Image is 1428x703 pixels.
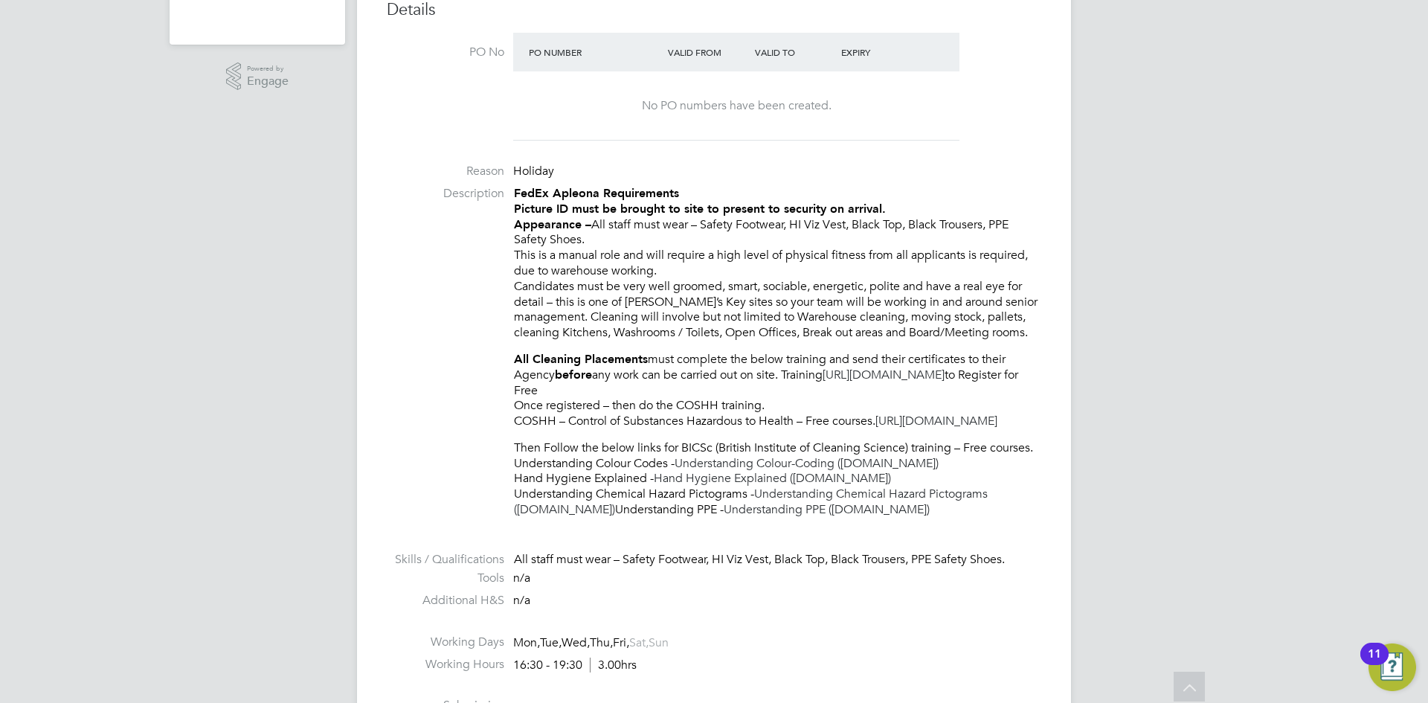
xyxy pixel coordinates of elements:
label: PO No [387,45,504,60]
div: No PO numbers have been created. [528,98,945,114]
span: Tue, [540,635,562,650]
span: n/a [513,571,530,585]
a: [URL][DOMAIN_NAME] [875,414,997,428]
p: Then Follow the below links for BICSc (British Institute of Cleaning Science) training – Free cou... [514,440,1041,518]
div: 16:30 - 19:30 [513,658,637,673]
label: Working Hours [387,657,504,672]
strong: FedEx Apleona Requirements [514,186,679,200]
label: Tools [387,571,504,586]
button: Open Resource Center, 11 new notifications [1368,643,1416,691]
div: PO Number [525,39,664,65]
span: Mon, [513,635,540,650]
span: Holiday [513,164,554,179]
span: Sat, [629,635,649,650]
span: Engage [247,75,289,88]
div: 11 [1368,654,1381,673]
strong: Appearance – [514,217,591,231]
label: Working Days [387,635,504,650]
p: All staff must wear – Safety Footwear, HI Viz Vest, Black Top, Black Trousers, PPE Safety Shoes. ... [514,186,1041,341]
div: Valid To [751,39,838,65]
div: Valid From [664,39,751,65]
a: Hand Hygiene Explained ([DOMAIN_NAME]) [654,471,891,486]
label: Reason [387,164,504,179]
label: Skills / Qualifications [387,552,504,568]
p: must complete the below training and send their certificates to their Agency any work can be carr... [514,352,1041,429]
span: Sun [649,635,669,650]
strong: All Cleaning Placements [514,352,648,366]
span: Powered by [247,62,289,75]
span: Fri, [613,635,629,650]
a: Understanding Chemical Hazard Pictograms ([DOMAIN_NAME]) [514,487,988,517]
strong: Picture ID must be brought to site to present to security on arrival. [514,202,886,216]
strong: before [555,367,592,382]
div: All staff must wear – Safety Footwear, HI Viz Vest, Black Top, Black Trousers, PPE Safety Shoes. [514,552,1041,568]
a: Understanding PPE ([DOMAIN_NAME]) [724,502,930,517]
span: n/a [513,593,530,608]
label: Additional H&S [387,593,504,609]
a: Powered byEngage [226,62,289,91]
a: [URL][DOMAIN_NAME] [823,367,945,382]
a: Understanding Colour-Coding ([DOMAIN_NAME]) [675,456,939,471]
span: 3.00hrs [590,658,637,672]
span: Thu, [590,635,613,650]
div: Expiry [837,39,924,65]
label: Description [387,186,504,202]
span: Wed, [562,635,590,650]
